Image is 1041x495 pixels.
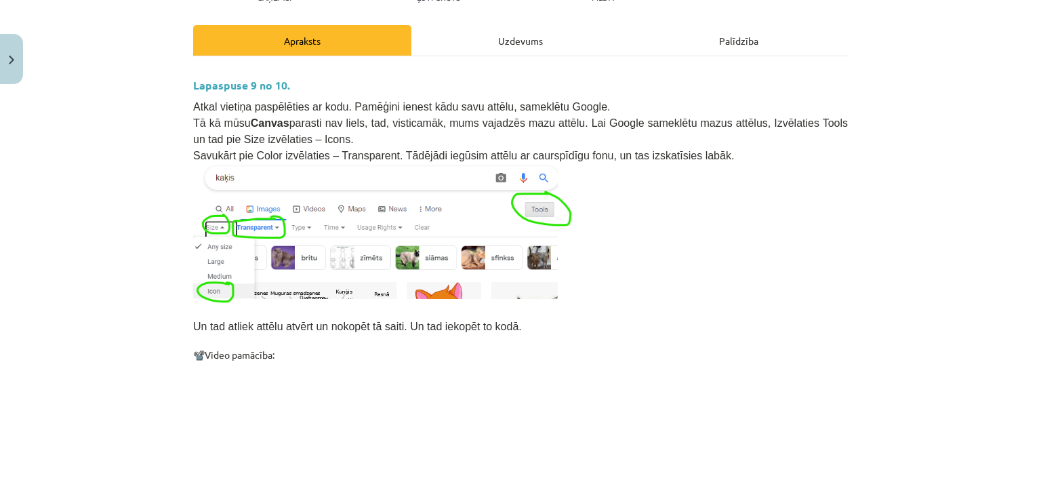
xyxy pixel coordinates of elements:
[630,25,848,56] div: Palīdzība
[251,117,289,129] b: Canvas
[9,56,14,64] img: icon-close-lesson-0947bae3869378f0d4975bcd49f059093ad1ed9edebbc8119c70593378902aed.svg
[193,101,610,113] span: Atkal vietiņa paspēlēties ar kodu. Pamēģini ienest kādu savu attēlu, sameklētu Google.
[193,117,848,145] span: Tā kā mūsu parasti nav liels, tad, visticamāk, mums vajadzēs mazu attēlu. Lai Google sameklētu ma...
[193,25,411,56] div: Apraksts
[193,321,522,332] span: Un tad atliek attēlu atvērt un nokopēt tā saiti. Un tad iekopēt to kodā.
[193,150,734,161] span: Savukārt pie Color izvēlaties – Transparent. Tādējādi iegūsim attēlu ar caurspīdīgu fonu, un tas ...
[193,78,290,92] strong: Lapaspuse 9 no 10.
[411,25,630,56] div: Uzdevums
[193,348,848,362] p: 📽️Video pamācība:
